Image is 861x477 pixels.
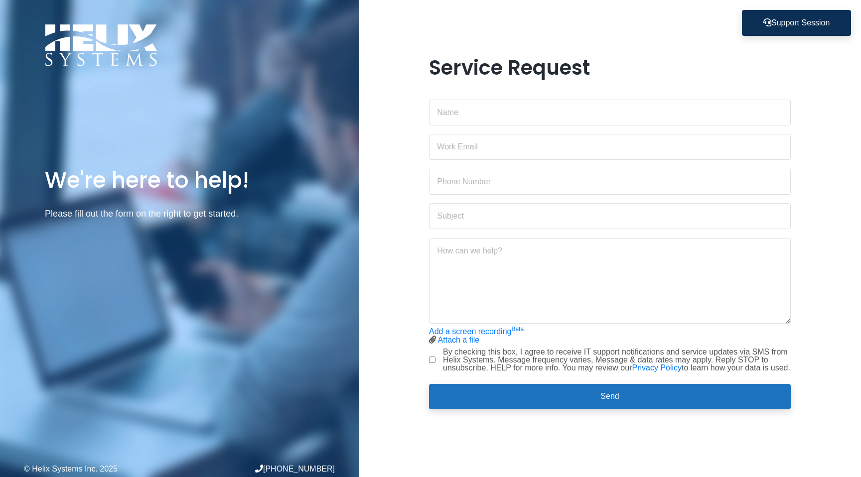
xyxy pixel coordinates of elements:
[438,336,480,344] a: Attach a file
[742,10,851,36] button: Support Session
[429,134,791,160] input: Work Email
[429,169,791,195] input: Phone Number
[511,326,524,333] sup: Beta
[429,100,791,125] input: Name
[179,465,335,473] div: [PHONE_NUMBER]
[443,348,791,372] label: By checking this box, I agree to receive IT support notifications and service updates via SMS fro...
[45,207,314,221] p: Please fill out the form on the right to get started.
[45,166,314,194] h1: We're here to help!
[632,363,682,372] a: Privacy Policy
[429,327,524,336] a: Add a screen recordingBeta
[429,203,791,229] input: Subject
[429,384,791,410] button: Send
[24,465,179,473] div: © Helix Systems Inc. 2025
[429,56,791,80] h1: Service Request
[45,24,157,66] img: Logo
